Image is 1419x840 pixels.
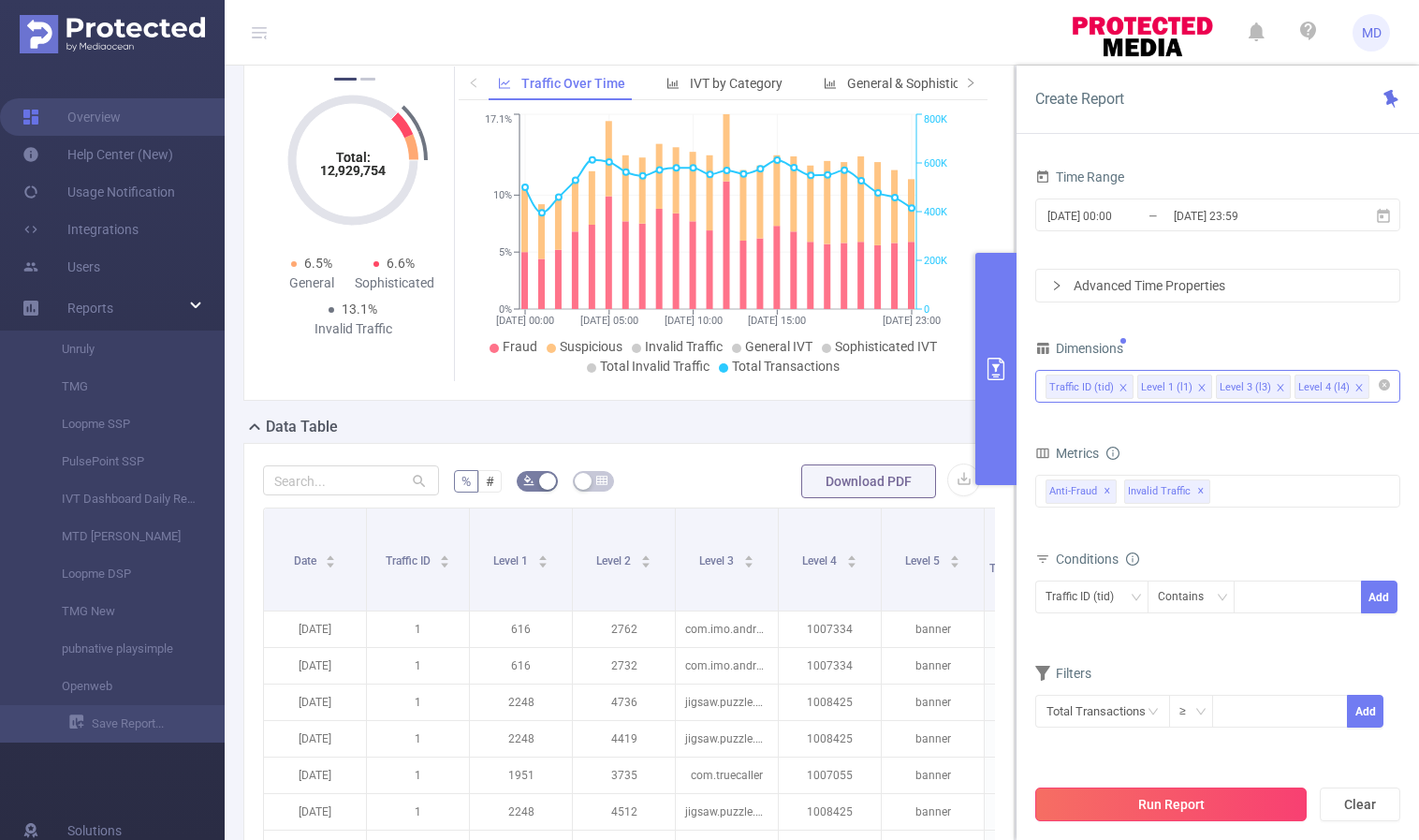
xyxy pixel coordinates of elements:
[470,685,572,720] p: 2248
[1119,383,1128,394] i: icon: close
[1158,582,1217,612] div: Contains
[743,553,754,564] div: Sort
[882,612,984,647] p: banner
[367,758,469,793] p: 1
[1106,447,1119,460] i: icon: info-circle
[266,416,338,438] h2: Data Table
[640,553,651,558] i: icon: caret-up
[596,554,634,567] span: Level 2
[985,758,1087,793] p: 143,699
[499,246,512,258] tspan: 5%
[846,553,857,564] div: Sort
[1104,480,1111,503] span: ✕
[743,553,753,558] i: icon: caret-up
[1056,552,1139,567] span: Conditions
[1046,582,1127,612] div: Traffic ID (tid)
[37,630,202,668] a: pubnative playsimple
[573,612,675,647] p: 2762
[1124,479,1210,504] span: Invalid Traffic
[985,685,1087,720] p: 154,303
[37,518,202,555] a: MTD [PERSON_NAME]
[985,648,1087,684] p: 163,591
[367,612,469,647] p: 1
[470,794,572,830] p: 2248
[882,758,984,793] p: banner
[37,405,202,443] a: Loopme SSP
[264,758,366,793] p: [DATE]
[20,15,205,53] img: Protected Media
[985,612,1087,647] p: 277,739
[573,685,675,720] p: 4736
[573,758,675,793] p: 3735
[835,339,937,354] span: Sophisticated IVT
[748,315,806,327] tspan: [DATE] 15:00
[1035,169,1124,184] span: Time Range
[468,77,479,88] i: icon: left
[883,315,941,327] tspan: [DATE] 23:00
[440,560,450,566] i: icon: caret-down
[264,612,366,647] p: [DATE]
[1354,383,1364,394] i: icon: close
[264,794,366,830] p: [DATE]
[485,114,512,126] tspan: 17.1%
[537,553,549,564] div: Sort
[1379,379,1390,391] i: icon: close-circle
[905,554,943,567] span: Level 5
[1347,695,1383,728] button: Add
[573,721,675,757] p: 4419
[745,339,812,354] span: General IVT
[1295,375,1369,399] li: Level 4 (l4)
[1197,383,1207,394] i: icon: close
[573,794,675,830] p: 4512
[924,206,947,218] tspan: 400K
[37,593,202,630] a: TMG New
[325,553,336,564] div: Sort
[1276,383,1285,394] i: icon: close
[37,368,202,405] a: TMG
[1049,376,1114,400] div: Traffic ID (tid)
[1035,446,1099,461] span: Metrics
[676,648,778,684] p: com.imo.android.imoim
[353,273,435,293] div: Sophisticated
[264,721,366,757] p: [DATE]
[22,136,173,173] a: Help Center (New)
[846,560,856,566] i: icon: caret-down
[801,464,936,498] button: Download PDF
[1126,553,1139,566] i: icon: info-circle
[67,301,113,316] span: Reports
[67,289,113,327] a: Reports
[37,331,202,368] a: Unruly
[334,78,357,81] button: 1
[1046,203,1197,228] input: Start date
[367,685,469,720] p: 1
[1046,479,1117,504] span: Anti-Fraud
[37,480,202,518] a: IVT Dashboard Daily Report
[1131,592,1142,605] i: icon: down
[440,553,450,558] i: icon: caret-up
[949,553,959,558] i: icon: caret-up
[645,339,723,354] span: Invalid Traffic
[1172,203,1324,228] input: End date
[493,190,512,202] tspan: 10%
[1035,90,1124,108] span: Create Report
[499,303,512,316] tspan: 0%
[22,173,175,211] a: Usage Notification
[949,560,959,566] i: icon: caret-down
[22,211,139,248] a: Integrations
[1035,788,1307,821] button: Run Report
[1298,376,1350,400] div: Level 4 (l4)
[367,648,469,684] p: 1
[1137,375,1212,399] li: Level 1 (l1)
[263,465,439,495] input: Search...
[470,758,572,793] p: 1951
[367,794,469,830] p: 1
[1179,696,1199,727] div: ≥
[521,76,625,91] span: Traffic Over Time
[1320,788,1400,821] button: Clear
[985,721,1087,757] p: 152,693
[640,560,651,566] i: icon: caret-down
[1197,480,1205,503] span: ✕
[779,794,881,830] p: 1008425
[676,685,778,720] p: jigsaw.puzzle.game.banana
[1220,376,1271,400] div: Level 3 (l3)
